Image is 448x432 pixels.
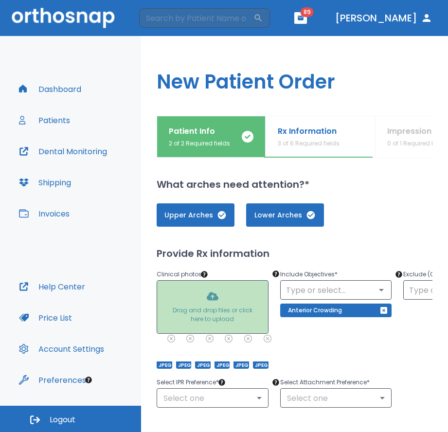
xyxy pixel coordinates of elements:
p: Rx Information [278,126,340,137]
div: Select one [280,388,392,408]
input: Search by Patient Name or Case # [139,8,253,28]
button: Open [375,283,388,297]
p: Anterior Crowding [288,305,342,316]
p: Include Objectives * [280,269,392,280]
button: Account Settings [13,337,110,360]
span: Upper Arches [166,210,225,220]
p: 2 of 2 Required fields [169,139,230,148]
span: JPEG [215,361,230,369]
h1: New Patient Order [141,36,448,116]
span: JPEG [176,361,192,369]
span: 89 [301,7,314,17]
span: JPEG [195,361,211,369]
div: Tooltip anchor [200,270,209,279]
div: Tooltip anchor [271,270,280,278]
button: Shipping [13,171,77,194]
div: Tooltip anchor [271,378,280,387]
div: Tooltip anchor [217,378,226,387]
button: Patients [13,108,76,132]
input: Type or select... [283,283,389,297]
p: Clinical photos * [157,269,269,280]
button: Dental Monitoring [13,140,113,163]
button: Lower Arches [246,203,324,227]
span: JPEG [233,361,249,369]
button: Invoices [13,202,75,225]
p: 3 of 6 Required fields [278,139,340,148]
button: Price List [13,306,78,329]
p: Select IPR Preference * [157,377,269,388]
button: Help Center [13,275,91,298]
span: Logout [50,414,75,425]
span: Lower Arches [256,210,314,220]
button: Preferences [13,368,92,392]
div: Select one [157,388,269,408]
p: Select Attachment Preference * [280,377,392,388]
button: Dashboard [13,77,87,101]
span: JPEG [157,361,172,369]
img: Orthosnap [12,8,115,28]
p: Patient Info [169,126,230,137]
button: Upper Arches [157,203,234,227]
span: JPEG [253,361,269,369]
div: Tooltip anchor [394,270,403,279]
div: Tooltip anchor [84,376,93,384]
button: [PERSON_NAME] [331,9,436,27]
